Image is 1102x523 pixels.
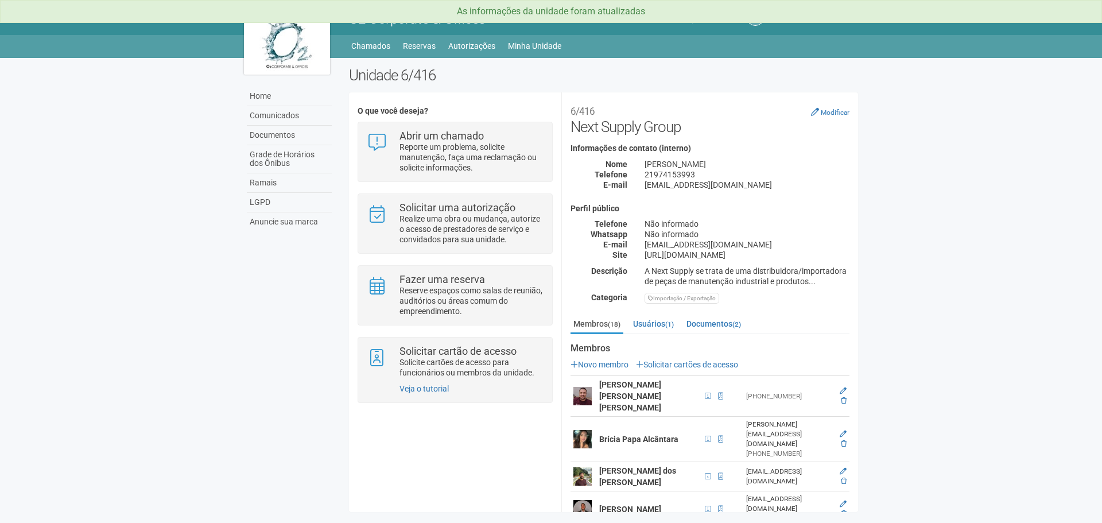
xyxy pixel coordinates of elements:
a: Novo membro [571,360,628,369]
strong: Abrir um chamado [399,130,484,142]
img: user.png [573,387,592,405]
strong: Fazer uma reserva [399,273,485,285]
img: user.png [573,500,592,518]
div: [EMAIL_ADDRESS][DOMAIN_NAME] [746,467,832,486]
strong: E-mail [603,240,627,249]
small: Modificar [821,109,849,117]
h4: O que você deseja? [358,107,552,115]
a: Documentos(2) [684,315,744,332]
div: [PHONE_NUMBER] [746,392,832,401]
a: Comunicados [247,106,332,126]
div: [EMAIL_ADDRESS][DOMAIN_NAME] [746,494,832,514]
div: [EMAIL_ADDRESS][DOMAIN_NAME] [636,239,858,250]
div: [EMAIL_ADDRESS][DOMAIN_NAME] [636,180,858,190]
p: Reporte um problema, solicite manutenção, faça uma reclamação ou solicite informações. [399,142,544,173]
div: [PHONE_NUMBER] [746,449,832,459]
a: Abrir um chamado Reporte um problema, solicite manutenção, faça uma reclamação ou solicite inform... [367,131,543,173]
a: LGPD [247,193,332,212]
a: Veja o tutorial [399,384,449,393]
strong: Membros [571,343,849,354]
h2: Unidade 6/416 [349,67,858,84]
a: Solicitar cartão de acesso Solicite cartões de acesso para funcionários ou membros da unidade. [367,346,543,378]
a: Documentos [247,126,332,145]
p: Realize uma obra ou mudança, autorize o acesso de prestadores de serviço e convidados para sua un... [399,214,544,245]
div: Importação / Exportação [645,293,719,304]
strong: [PERSON_NAME] [PERSON_NAME] [PERSON_NAME] [599,380,661,412]
img: user.png [573,467,592,486]
a: Fazer uma reserva Reserve espaços como salas de reunião, auditórios ou áreas comum do empreendime... [367,274,543,316]
img: user.png [573,430,592,448]
strong: [PERSON_NAME] [599,505,661,514]
strong: Solicitar cartão de acesso [399,345,517,357]
a: Excluir membro [841,510,847,518]
p: Reserve espaços como salas de reunião, auditórios ou áreas comum do empreendimento. [399,285,544,316]
a: Anuncie sua marca [247,212,332,231]
a: Membros(18) [571,315,623,334]
div: [PERSON_NAME][EMAIL_ADDRESS][DOMAIN_NAME] [746,420,832,449]
a: Editar membro [840,430,847,438]
strong: Brícia Papa Alcântara [599,435,678,444]
strong: Whatsapp [591,230,627,239]
div: 21974153993 [636,169,858,180]
strong: Categoria [591,293,627,302]
small: (1) [665,320,674,328]
strong: Descrição [591,266,627,276]
a: Solicitar cartões de acesso [636,360,738,369]
a: Reservas [403,38,436,54]
a: Chamados [351,38,390,54]
div: [URL][DOMAIN_NAME] [636,250,858,260]
a: Home [247,87,332,106]
a: Grade de Horários dos Ônibus [247,145,332,173]
small: (18) [608,320,620,328]
a: Editar membro [840,387,847,395]
strong: Site [612,250,627,259]
a: Editar membro [840,500,847,508]
a: Solicitar uma autorização Realize uma obra ou mudança, autorize o acesso de prestadores de serviç... [367,203,543,245]
a: Excluir membro [841,440,847,448]
a: Modificar [811,107,849,117]
a: Autorizações [448,38,495,54]
h4: Perfil público [571,204,849,213]
strong: Solicitar uma autorização [399,202,515,214]
a: Excluir membro [841,477,847,485]
p: Solicite cartões de acesso para funcionários ou membros da unidade. [399,357,544,378]
div: Não informado [636,229,858,239]
strong: Nome [606,160,627,169]
a: Minha Unidade [508,38,561,54]
a: Excluir membro [841,397,847,405]
div: [PERSON_NAME] [636,159,858,169]
strong: [PERSON_NAME] dos [PERSON_NAME] [599,466,676,487]
div: Não informado [636,219,858,229]
a: Usuários(1) [630,315,677,332]
strong: Telefone [595,219,627,228]
a: Editar membro [840,467,847,475]
div: A Next Supply se trata de uma distribuidora/importadora de peças de manutenção industrial e produ... [636,266,858,286]
h4: Informações de contato (interno) [571,144,849,153]
strong: E-mail [603,180,627,189]
h2: Next Supply Group [571,101,849,135]
small: 6/416 [571,106,595,117]
img: logo.jpg [244,6,330,75]
strong: Telefone [595,170,627,179]
a: Ramais [247,173,332,193]
small: (2) [732,320,741,328]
